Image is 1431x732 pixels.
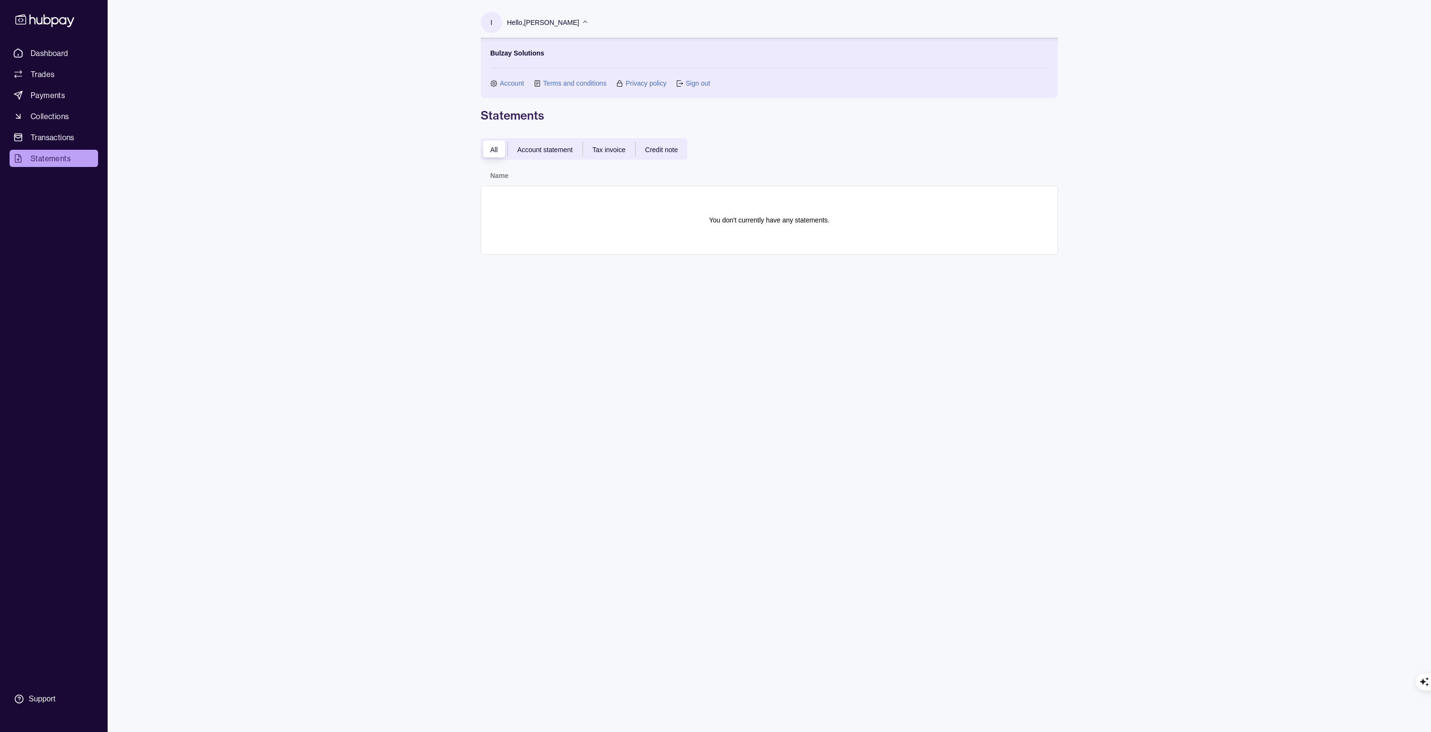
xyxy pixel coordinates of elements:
[481,108,1058,123] h1: Statements
[685,78,710,89] a: Sign out
[490,146,498,154] span: All
[645,146,678,154] span: Credit note
[500,78,524,89] a: Account
[31,47,68,59] span: Dashboard
[10,108,98,125] a: Collections
[543,78,606,89] a: Terms and conditions
[10,66,98,83] a: Trades
[626,78,667,89] a: Privacy policy
[29,694,55,704] div: Support
[517,146,573,154] span: Account statement
[10,689,98,709] a: Support
[481,138,687,160] div: documentTypes
[10,150,98,167] a: Statements
[490,172,508,179] p: Name
[491,17,493,28] p: I
[10,129,98,146] a: Transactions
[10,87,98,104] a: Payments
[31,111,69,122] span: Collections
[709,215,830,225] p: You don't currently have any statements.
[31,153,71,164] span: Statements
[31,89,65,101] span: Payments
[31,68,55,80] span: Trades
[507,17,579,28] p: Hello, [PERSON_NAME]
[31,132,75,143] span: Transactions
[490,48,544,58] p: Bulzay Solutions
[593,146,626,154] span: Tax invoice
[10,44,98,62] a: Dashboard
